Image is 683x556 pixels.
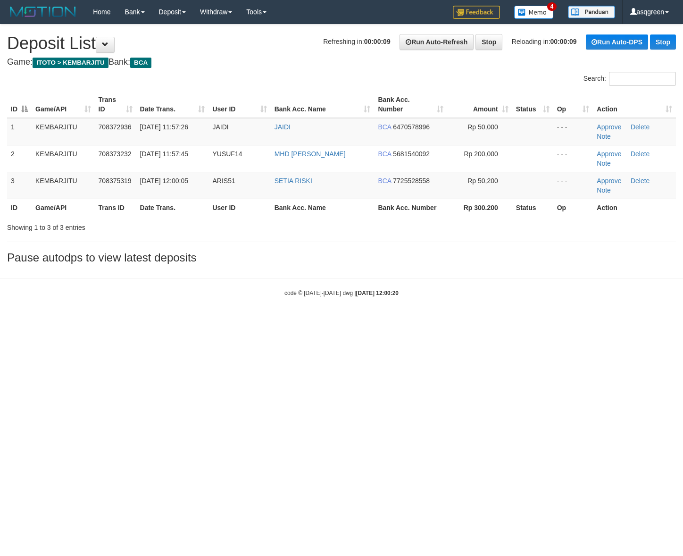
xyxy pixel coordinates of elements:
a: Delete [631,123,650,131]
img: MOTION_logo.png [7,5,79,19]
a: Note [597,160,611,167]
a: Delete [631,177,650,185]
span: BCA [378,150,391,158]
th: Action: activate to sort column ascending [593,91,676,118]
td: 2 [7,145,32,172]
th: Trans ID: activate to sort column ascending [95,91,136,118]
a: Note [597,133,611,140]
th: Bank Acc. Name [271,199,375,216]
a: SETIA RISKI [275,177,312,185]
h1: Deposit List [7,34,676,53]
img: panduan.png [568,6,615,18]
h4: Game: Bank: [7,58,676,67]
h3: Pause autodps to view latest deposits [7,252,676,264]
th: Action [593,199,676,216]
span: [DATE] 11:57:26 [140,123,188,131]
th: Trans ID [95,199,136,216]
th: User ID [208,199,270,216]
th: Date Trans. [136,199,209,216]
th: Bank Acc. Name: activate to sort column ascending [271,91,375,118]
img: Button%20Memo.svg [514,6,554,19]
span: ITOTO > KEMBARJITU [33,58,108,68]
input: Search: [609,72,676,86]
span: Copy 6470578996 to clipboard [393,123,430,131]
th: Bank Acc. Number: activate to sort column ascending [374,91,447,118]
span: 708375319 [99,177,132,185]
span: 708373232 [99,150,132,158]
a: JAIDI [275,123,291,131]
a: Run Auto-DPS [586,34,648,50]
span: 708372936 [99,123,132,131]
th: User ID: activate to sort column ascending [208,91,270,118]
div: Showing 1 to 3 of 3 entries [7,219,277,232]
small: code © [DATE]-[DATE] dwg | [284,290,399,296]
td: 3 [7,172,32,199]
th: Status: activate to sort column ascending [512,91,553,118]
span: BCA [378,177,391,185]
span: BCA [378,123,391,131]
span: Rp 50,200 [467,177,498,185]
span: YUSUF14 [212,150,242,158]
span: BCA [130,58,151,68]
th: ID [7,199,32,216]
span: [DATE] 12:00:05 [140,177,188,185]
td: KEMBARJITU [32,145,95,172]
th: Bank Acc. Number [374,199,447,216]
th: Amount: activate to sort column ascending [447,91,512,118]
span: ARIS51 [212,177,235,185]
img: Feedback.jpg [453,6,500,19]
th: Game/API [32,199,95,216]
span: 4 [547,2,557,11]
a: Run Auto-Refresh [400,34,474,50]
th: Game/API: activate to sort column ascending [32,91,95,118]
a: Approve [597,150,621,158]
a: Approve [597,123,621,131]
span: [DATE] 11:57:45 [140,150,188,158]
th: Status [512,199,553,216]
td: 1 [7,118,32,145]
strong: 00:00:09 [550,38,577,45]
td: - - - [553,145,593,172]
span: Refreshing in: [323,38,390,45]
td: - - - [553,118,593,145]
a: Stop [475,34,502,50]
label: Search: [583,72,676,86]
span: Reloading in: [512,38,577,45]
th: Op [553,199,593,216]
td: KEMBARJITU [32,172,95,199]
td: - - - [553,172,593,199]
strong: 00:00:09 [364,38,391,45]
a: Approve [597,177,621,185]
a: Delete [631,150,650,158]
a: Stop [650,34,676,50]
strong: [DATE] 12:00:20 [356,290,399,296]
td: KEMBARJITU [32,118,95,145]
span: Rp 50,000 [467,123,498,131]
th: Rp 300.200 [447,199,512,216]
span: Copy 5681540092 to clipboard [393,150,430,158]
span: JAIDI [212,123,228,131]
span: Rp 200,000 [464,150,498,158]
a: Note [597,186,611,194]
th: Date Trans.: activate to sort column ascending [136,91,209,118]
a: MHD [PERSON_NAME] [275,150,346,158]
th: ID: activate to sort column descending [7,91,32,118]
span: Copy 7725528558 to clipboard [393,177,430,185]
th: Op: activate to sort column ascending [553,91,593,118]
